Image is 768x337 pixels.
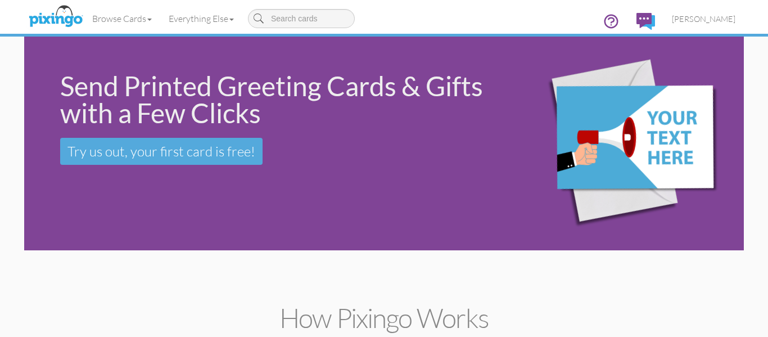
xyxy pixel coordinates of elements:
div: Send Printed Greeting Cards & Gifts with a Few Clicks [60,73,495,127]
a: [PERSON_NAME] [663,5,744,33]
a: Everything Else [160,5,242,33]
img: eb544e90-0942-4412-bfe0-c610d3f4da7c.png [511,39,741,248]
span: [PERSON_NAME] [672,14,735,24]
span: Try us out, your first card is free! [67,143,255,160]
a: Try us out, your first card is free! [60,138,263,165]
img: comments.svg [636,13,655,30]
input: Search cards [248,9,355,28]
a: Browse Cards [84,5,160,33]
h2: How Pixingo works [44,303,724,333]
img: pixingo logo [26,3,85,31]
